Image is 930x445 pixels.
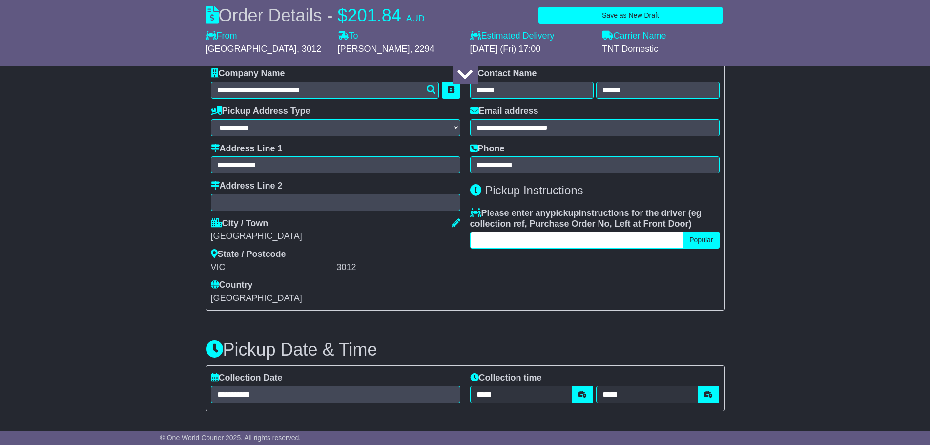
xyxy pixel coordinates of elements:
[470,144,505,154] label: Phone
[602,31,666,42] label: Carrier Name
[538,7,722,24] button: Save as New Draft
[211,68,285,79] label: Company Name
[348,5,401,25] span: 201.84
[470,208,720,229] label: Please enter any instructions for the driver ( )
[470,44,593,55] div: [DATE] (Fri) 17:00
[211,144,283,154] label: Address Line 1
[485,184,583,197] span: Pickup Instructions
[211,262,334,273] div: VIC
[470,106,538,117] label: Email address
[470,373,542,383] label: Collection time
[470,208,702,229] span: eg collection ref, Purchase Order No, Left at Front Door
[211,280,253,291] label: Country
[211,249,286,260] label: State / Postcode
[211,293,302,303] span: [GEOGRAPHIC_DATA]
[338,5,348,25] span: $
[337,262,460,273] div: 3012
[206,340,725,360] h3: Pickup Date & Time
[211,231,460,242] div: [GEOGRAPHIC_DATA]
[683,232,719,249] button: Popular
[406,14,425,23] span: AUD
[160,434,301,442] span: © One World Courier 2025. All rights reserved.
[602,44,725,55] div: TNT Domestic
[410,44,434,54] span: , 2294
[297,44,321,54] span: , 3012
[470,31,593,42] label: Estimated Delivery
[338,31,358,42] label: To
[206,5,425,26] div: Order Details -
[211,373,283,383] label: Collection Date
[206,31,237,42] label: From
[678,58,719,68] a: Preview
[211,218,269,229] label: City / Town
[551,208,579,218] span: pickup
[211,106,310,117] label: Pickup Address Type
[338,44,410,54] span: [PERSON_NAME]
[211,181,283,191] label: Address Line 2
[206,44,297,54] span: [GEOGRAPHIC_DATA]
